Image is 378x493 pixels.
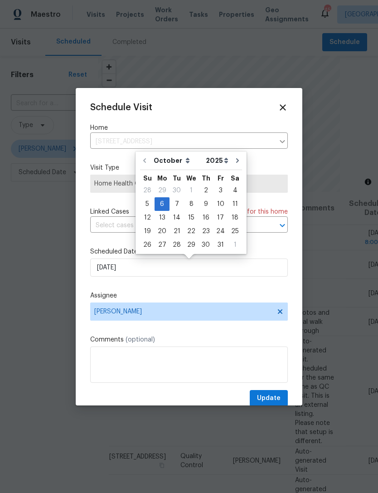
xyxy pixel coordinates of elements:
[151,154,204,167] select: Month
[278,103,288,112] span: Close
[184,239,199,251] div: 29
[126,337,155,343] span: (optional)
[213,184,228,197] div: 3
[138,151,151,170] button: Go to previous month
[155,211,170,225] div: Mon Oct 13 2025
[90,247,288,256] label: Scheduled Date
[184,197,199,211] div: Wed Oct 08 2025
[155,211,170,224] div: 13
[228,198,242,210] div: 11
[231,175,239,181] abbr: Saturday
[170,184,184,197] div: Tue Sep 30 2025
[199,198,213,210] div: 9
[202,175,210,181] abbr: Thursday
[155,239,170,251] div: 27
[276,219,289,232] button: Open
[228,225,242,238] div: Sat Oct 25 2025
[155,184,170,197] div: 29
[140,198,155,210] div: 5
[155,184,170,197] div: Mon Sep 29 2025
[228,184,242,197] div: 4
[228,239,242,251] div: 1
[140,211,155,225] div: Sun Oct 12 2025
[155,197,170,211] div: Mon Oct 06 2025
[173,175,181,181] abbr: Tuesday
[140,239,155,251] div: 26
[213,238,228,252] div: Fri Oct 31 2025
[90,163,288,172] label: Visit Type
[186,175,196,181] abbr: Wednesday
[228,197,242,211] div: Sat Oct 11 2025
[228,184,242,197] div: Sat Oct 04 2025
[228,211,242,224] div: 18
[170,198,184,210] div: 7
[213,197,228,211] div: Fri Oct 10 2025
[170,238,184,252] div: Tue Oct 28 2025
[184,238,199,252] div: Wed Oct 29 2025
[228,238,242,252] div: Sat Nov 01 2025
[213,211,228,225] div: Fri Oct 17 2025
[90,123,288,132] label: Home
[140,184,155,197] div: Sun Sep 28 2025
[199,225,213,238] div: 23
[199,211,213,224] div: 16
[204,154,231,167] select: Year
[199,239,213,251] div: 30
[155,238,170,252] div: Mon Oct 27 2025
[90,219,262,233] input: Select cases
[231,151,244,170] button: Go to next month
[213,184,228,197] div: Fri Oct 03 2025
[228,211,242,225] div: Sat Oct 18 2025
[228,225,242,238] div: 25
[170,211,184,224] div: 14
[140,197,155,211] div: Sun Oct 05 2025
[199,238,213,252] div: Thu Oct 30 2025
[213,225,228,238] div: Fri Oct 24 2025
[157,175,167,181] abbr: Monday
[140,184,155,197] div: 28
[213,211,228,224] div: 17
[184,225,199,238] div: 22
[199,211,213,225] div: Thu Oct 16 2025
[170,197,184,211] div: Tue Oct 07 2025
[143,175,152,181] abbr: Sunday
[213,225,228,238] div: 24
[199,197,213,211] div: Thu Oct 09 2025
[199,225,213,238] div: Thu Oct 23 2025
[94,179,284,188] span: Home Health Checkup
[170,239,184,251] div: 28
[218,175,224,181] abbr: Friday
[199,184,213,197] div: 2
[155,225,170,238] div: Mon Oct 20 2025
[170,225,184,238] div: 21
[90,291,288,300] label: Assignee
[250,390,288,407] button: Update
[140,225,155,238] div: 19
[155,198,170,210] div: 6
[90,103,152,112] span: Schedule Visit
[184,184,199,197] div: Wed Oct 01 2025
[170,211,184,225] div: Tue Oct 14 2025
[213,239,228,251] div: 31
[90,335,288,344] label: Comments
[155,225,170,238] div: 20
[170,184,184,197] div: 30
[199,184,213,197] div: Thu Oct 02 2025
[184,211,199,224] div: 15
[184,184,199,197] div: 1
[257,393,281,404] span: Update
[184,198,199,210] div: 8
[90,207,129,216] span: Linked Cases
[94,308,272,315] span: [PERSON_NAME]
[140,225,155,238] div: Sun Oct 19 2025
[90,135,274,149] input: Enter in an address
[140,211,155,224] div: 12
[170,225,184,238] div: Tue Oct 21 2025
[213,198,228,210] div: 10
[140,238,155,252] div: Sun Oct 26 2025
[184,211,199,225] div: Wed Oct 15 2025
[184,225,199,238] div: Wed Oct 22 2025
[90,259,288,277] input: M/D/YYYY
